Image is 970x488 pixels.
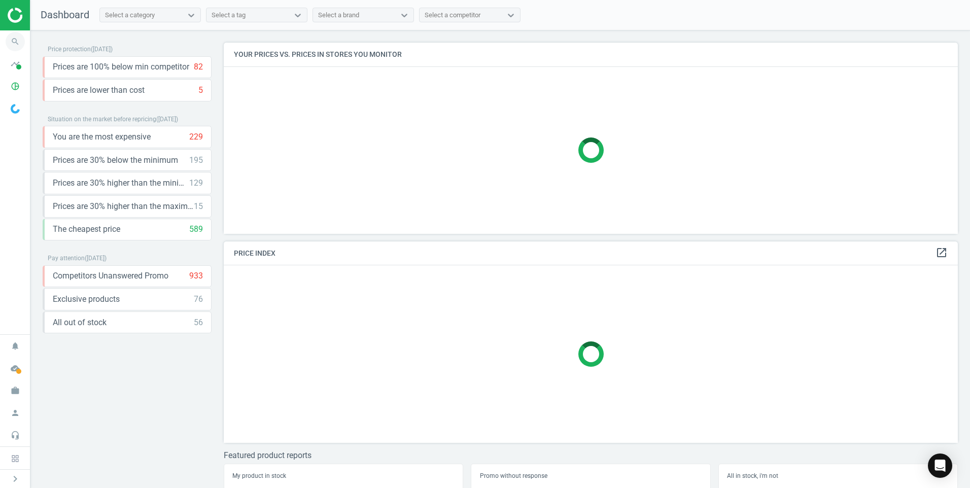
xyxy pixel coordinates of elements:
[156,116,178,123] span: ( [DATE] )
[189,224,203,235] div: 589
[9,473,21,485] i: chevron_right
[53,131,151,143] span: You are the most expensive
[318,11,359,20] div: Select a brand
[85,255,107,262] span: ( [DATE] )
[6,359,25,378] i: cloud_done
[6,77,25,96] i: pie_chart_outlined
[11,104,20,114] img: wGWNvw8QSZomAAAAABJRU5ErkJggg==
[105,11,155,20] div: Select a category
[224,450,958,460] h3: Featured product reports
[41,9,89,21] span: Dashboard
[53,224,120,235] span: The cheapest price
[53,85,145,96] span: Prices are lower than cost
[53,178,189,189] span: Prices are 30% higher than the minimum
[232,472,455,479] h5: My product in stock
[53,270,168,282] span: Competitors Unanswered Promo
[936,247,948,259] i: open_in_new
[8,8,80,23] img: ajHJNr6hYgQAAAAASUVORK5CYII=
[198,85,203,96] div: 5
[48,46,91,53] span: Price protection
[928,454,952,478] div: Open Intercom Messenger
[48,116,156,123] span: Situation on the market before repricing
[6,426,25,445] i: headset_mic
[6,403,25,423] i: person
[48,255,85,262] span: Pay attention
[189,131,203,143] div: 229
[53,61,189,73] span: Prices are 100% below min competitor
[53,294,120,305] span: Exclusive products
[194,201,203,212] div: 15
[425,11,480,20] div: Select a competitor
[53,317,107,328] span: All out of stock
[91,46,113,53] span: ( [DATE] )
[53,155,178,166] span: Prices are 30% below the minimum
[224,43,958,66] h4: Your prices vs. prices in stores you monitor
[6,32,25,51] i: search
[727,472,949,479] h5: All in stock, i'm not
[194,317,203,328] div: 56
[480,472,702,479] h5: Promo without response
[6,54,25,74] i: timeline
[189,178,203,189] div: 129
[189,155,203,166] div: 195
[53,201,194,212] span: Prices are 30% higher than the maximal
[936,247,948,260] a: open_in_new
[194,294,203,305] div: 76
[189,270,203,282] div: 933
[224,241,958,265] h4: Price Index
[6,336,25,356] i: notifications
[212,11,246,20] div: Select a tag
[3,472,28,485] button: chevron_right
[194,61,203,73] div: 82
[6,381,25,400] i: work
